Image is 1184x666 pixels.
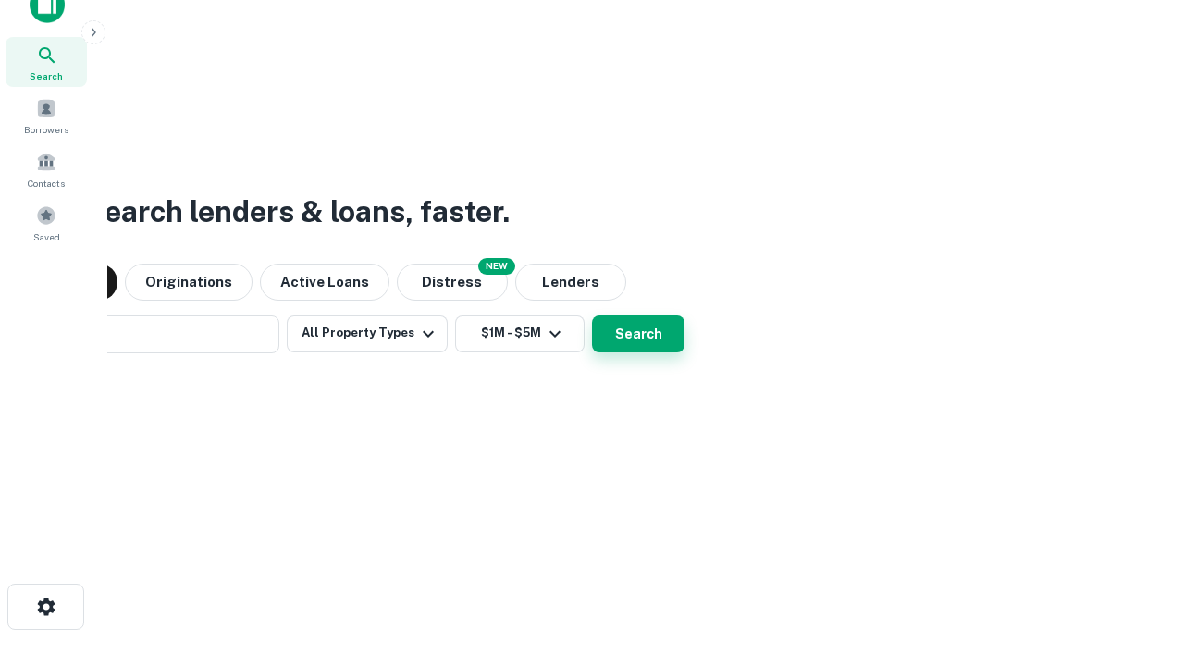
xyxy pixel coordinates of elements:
[33,229,60,244] span: Saved
[455,315,585,352] button: $1M - $5M
[6,91,87,141] a: Borrowers
[515,264,626,301] button: Lenders
[287,315,448,352] button: All Property Types
[125,264,253,301] button: Originations
[260,264,389,301] button: Active Loans
[30,68,63,83] span: Search
[24,122,68,137] span: Borrowers
[84,190,510,234] h3: Search lenders & loans, faster.
[6,37,87,87] a: Search
[478,258,515,275] div: NEW
[28,176,65,191] span: Contacts
[397,264,508,301] button: Search distressed loans with lien and other non-mortgage details.
[1091,518,1184,607] iframe: Chat Widget
[6,198,87,248] a: Saved
[6,144,87,194] a: Contacts
[592,315,684,352] button: Search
